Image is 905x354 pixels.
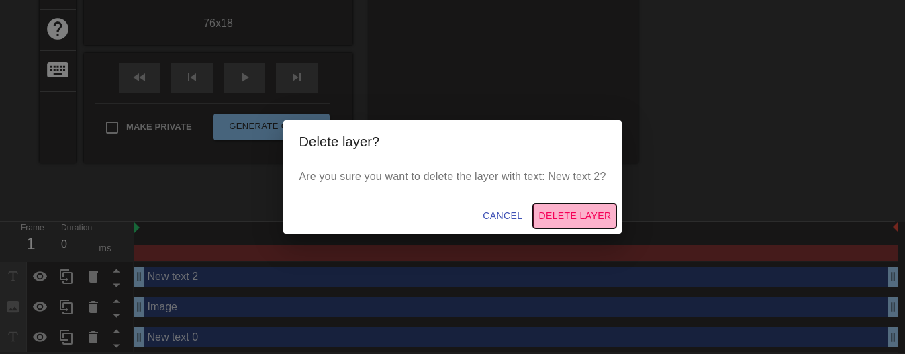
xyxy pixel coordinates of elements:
[538,208,611,224] span: Delete Layer
[299,169,606,185] p: Are you sure you want to delete the layer with text: New text 2?
[533,204,616,228] button: Delete Layer
[477,204,528,228] button: Cancel
[483,208,522,224] span: Cancel
[299,131,606,152] h2: Delete layer?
